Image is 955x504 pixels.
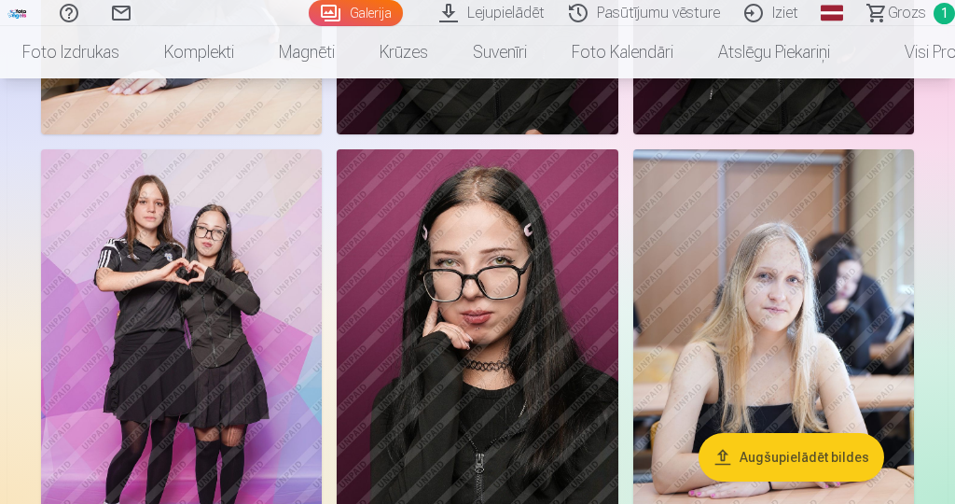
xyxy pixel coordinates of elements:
a: Krūzes [357,26,450,78]
a: Komplekti [142,26,256,78]
a: Magnēti [256,26,357,78]
span: 1 [934,3,955,24]
span: Grozs [888,2,926,24]
button: Augšupielādēt bildes [699,433,884,482]
a: Atslēgu piekariņi [696,26,852,78]
a: Suvenīri [450,26,549,78]
a: Foto kalendāri [549,26,696,78]
img: /fa1 [7,7,28,19]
